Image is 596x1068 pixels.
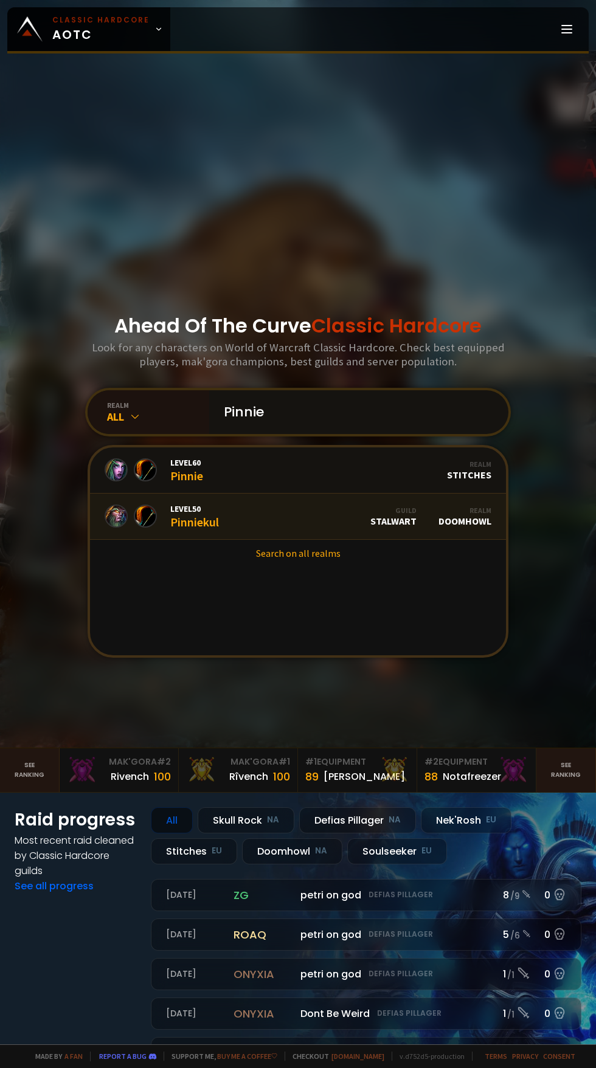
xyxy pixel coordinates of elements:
div: Skull Rock [198,807,294,833]
div: Pinniekul [170,503,219,529]
a: Classic HardcoreAOTC [7,7,170,51]
div: Stitches [447,460,491,481]
div: Doomhowl [242,838,342,864]
span: # 1 [305,756,317,768]
a: Search on all realms [90,540,506,567]
div: Equipment [305,756,409,768]
div: Guild [370,506,417,515]
a: Terms [485,1052,507,1061]
input: Search a character... [217,390,494,434]
div: Pinnie [170,457,203,483]
h4: Most recent raid cleaned by Classic Hardcore guilds [15,833,136,878]
a: a fan [64,1052,83,1061]
small: EU [486,814,496,826]
a: [DATE]onyxiapetri on godDefias Pillager1 /10 [151,958,581,990]
div: Realm [447,460,491,469]
span: v. d752d5 - production [392,1052,465,1061]
span: # 2 [424,756,438,768]
a: Mak'Gora#2Rivench100 [60,748,179,792]
div: Soulseeker [347,838,447,864]
small: EU [212,845,222,857]
small: NA [267,814,279,826]
div: Rivench [111,769,149,784]
small: NA [389,814,401,826]
a: [DATE]roaqpetri on godDefias Pillager5 /60 [151,918,581,951]
span: Classic Hardcore [311,312,482,339]
div: Notafreezer [443,769,501,784]
a: Level50PinniekulGuildStalwartRealmDoomhowl [90,494,506,540]
a: See all progress [15,879,94,893]
span: Support me, [164,1052,277,1061]
div: 88 [424,768,438,785]
a: Privacy [512,1052,538,1061]
div: realm [107,401,209,410]
div: All [151,807,193,833]
div: Defias Pillager [299,807,416,833]
span: AOTC [52,15,150,44]
a: #1Equipment89[PERSON_NAME] [298,748,417,792]
a: Report a bug [99,1052,147,1061]
a: [DOMAIN_NAME] [331,1052,384,1061]
div: Doomhowl [438,506,491,527]
div: Equipment [424,756,528,768]
div: Mak'Gora [67,756,171,768]
span: Level 60 [170,457,203,468]
a: Mak'Gora#1Rîvench100 [179,748,298,792]
div: 100 [273,768,290,785]
a: Consent [543,1052,575,1061]
small: EU [421,845,432,857]
div: All [107,410,209,424]
span: Checkout [285,1052,384,1061]
a: [DATE]zgpetri on godDefias Pillager8 /90 [151,879,581,911]
div: 89 [305,768,319,785]
a: Buy me a coffee [217,1052,277,1061]
span: # 2 [157,756,171,768]
a: Seeranking [536,748,596,792]
div: Rîvench [229,769,268,784]
div: Mak'Gora [186,756,290,768]
span: Made by [28,1052,83,1061]
div: Realm [438,506,491,515]
a: Level60PinnieRealmStitches [90,447,506,494]
a: #2Equipment88Notafreezer [417,748,536,792]
a: [DATE]onyxiaDont Be WeirdDefias Pillager1 /10 [151,997,581,1030]
span: # 1 [279,756,290,768]
h3: Look for any characters on World of Warcraft Classic Hardcore. Check best equipped players, mak'g... [89,340,507,368]
div: 100 [154,768,171,785]
span: Level 50 [170,503,219,514]
div: [PERSON_NAME] [324,769,405,784]
div: Stitches [151,838,237,864]
h1: Raid progress [15,807,136,833]
small: Classic Hardcore [52,15,150,26]
div: Nek'Rosh [421,807,511,833]
h1: Ahead Of The Curve [114,311,482,340]
div: Stalwart [370,506,417,527]
small: NA [315,845,327,857]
